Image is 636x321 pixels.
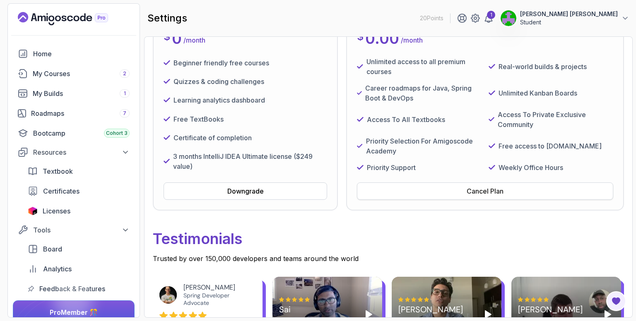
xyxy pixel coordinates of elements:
[33,147,130,157] div: Resources
[23,241,135,257] a: board
[467,186,503,196] div: Cancel Plan
[164,30,170,43] p: $
[33,225,130,235] div: Tools
[367,163,416,172] p: Priority Support
[366,57,482,77] p: Unlimited access to all premium courses
[23,261,135,277] a: analytics
[33,49,130,59] div: Home
[31,108,130,118] div: Roadmaps
[13,223,135,237] button: Tools
[43,264,72,274] span: Analytics
[173,151,327,171] p: 3 months IntelliJ IDEA Ultimate license ($249 value)
[173,77,264,86] p: Quizzes & coding challenges
[43,186,79,196] span: Certificates
[18,12,127,25] a: Landing page
[43,244,62,254] span: Board
[606,291,626,311] button: Open Feedback Button
[153,254,624,264] p: Trusted by over 150,000 developers and teams around the world
[13,46,135,62] a: home
[33,128,130,138] div: Bootcamp
[279,304,356,315] div: Sai
[43,206,70,216] span: Licenses
[106,130,128,137] span: Cohort 3
[173,114,224,124] p: Free TextBooks
[173,58,269,68] p: Beginner friendly free courses
[164,182,327,200] button: Downgrade
[601,308,614,321] button: Play
[13,105,135,122] a: roadmaps
[499,163,563,172] p: Weekly Office Hours
[147,12,187,25] h2: settings
[13,145,135,160] button: Resources
[23,183,135,199] a: certificates
[520,18,618,26] p: Student
[499,88,577,98] p: Unlimited Kanban Boards
[499,141,602,151] p: Free access to [DOMAIN_NAME]
[23,280,135,297] a: feedback
[173,95,265,105] p: Learning analytics dashboard
[13,125,135,141] a: bootcamp
[33,69,130,79] div: My Courses
[500,10,629,26] button: user profile image[PERSON_NAME] [PERSON_NAME]Student
[420,14,443,22] p: 20 Points
[501,10,516,26] img: user profile image
[227,186,264,196] div: Downgrade
[13,65,135,82] a: courses
[183,35,205,45] p: / month
[520,10,618,18] p: [PERSON_NAME] [PERSON_NAME]
[33,89,130,98] div: My Builds
[484,13,494,23] a: 1
[43,166,73,176] span: Textbook
[23,203,135,219] a: licenses
[367,115,445,125] p: Access To All Textbooks
[357,30,364,43] p: $
[357,182,613,200] button: Cancel Plan
[365,30,399,47] p: 0.00
[28,207,38,215] img: jetbrains icon
[153,224,624,254] p: Testimonials
[365,83,482,103] p: Career roadmaps for Java, Spring Boot & DevOps
[183,283,249,292] div: [PERSON_NAME]
[13,85,135,102] a: builds
[401,35,423,45] p: / month
[482,308,495,321] button: Play
[123,70,126,77] span: 2
[498,110,613,129] p: Access To Private Exclusive Community
[499,62,587,72] p: Real-world builds & projects
[172,30,182,47] p: 0
[123,110,126,117] span: 7
[124,90,126,97] span: 1
[159,286,177,304] img: Josh Long avatar
[362,308,376,321] button: Play
[518,304,595,315] div: [PERSON_NAME]
[398,304,475,315] div: [PERSON_NAME]
[183,292,229,307] a: Spring Developer Advocate
[39,284,105,294] span: Feedback & Features
[23,163,135,180] a: textbook
[366,136,482,156] p: Priority Selection For Amigoscode Academy
[487,11,495,19] div: 1
[173,133,252,143] p: Certificate of completion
